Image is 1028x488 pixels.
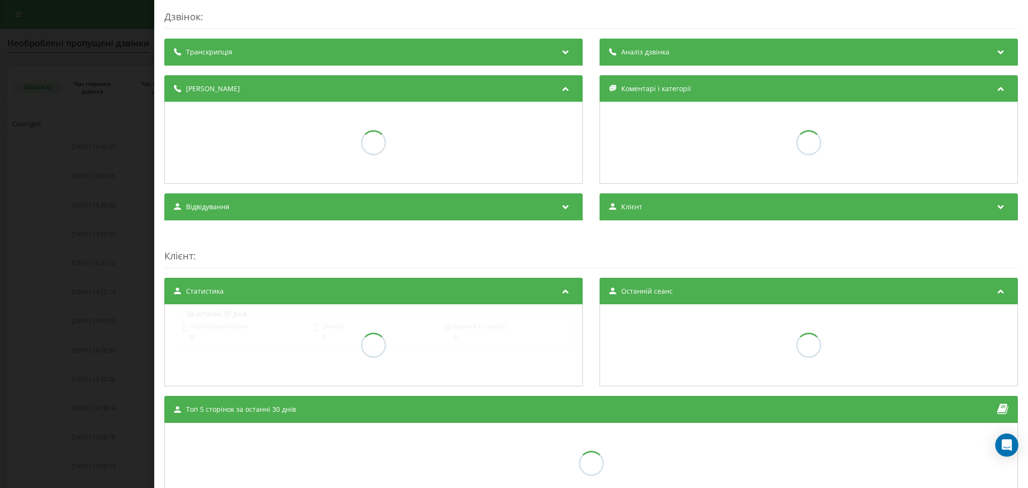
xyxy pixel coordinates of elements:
div: : [164,230,1018,268]
span: Топ 5 сторінок за останні 30 днів [186,405,296,414]
span: Аналіз дзвінка [621,47,669,57]
span: Коментарі і категорії [621,84,691,94]
span: [PERSON_NAME] [186,84,240,94]
span: Відвідування [186,202,229,212]
span: Статистика [186,286,224,296]
div: Дзвінок : [164,10,1018,29]
span: Клієнт [621,202,642,212]
span: Останній сеанс [621,286,673,296]
div: Open Intercom Messenger [995,434,1018,457]
span: Транскрипція [186,47,232,57]
span: Клієнт [164,249,193,262]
